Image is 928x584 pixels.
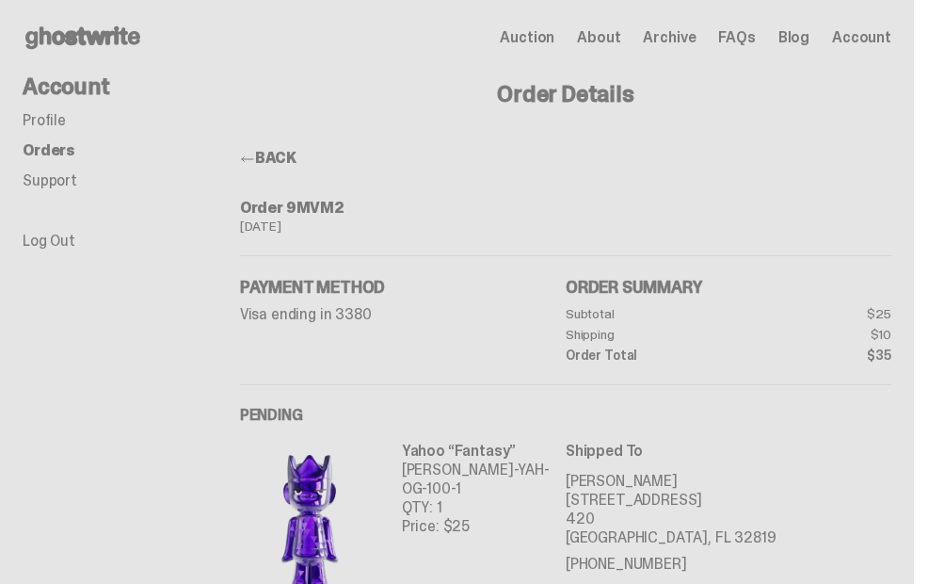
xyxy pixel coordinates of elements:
[240,201,891,216] div: Order 9MVM2
[402,517,566,536] p: Price: $25
[643,30,696,45] a: Archive
[23,170,77,190] a: Support
[566,279,891,296] h5: Order Summary
[566,528,891,547] p: [GEOGRAPHIC_DATA], FL 32819
[23,75,240,98] h4: Account
[240,83,891,105] h4: Order Details
[577,30,620,45] a: About
[500,30,554,45] a: Auction
[240,408,891,423] h6: PENDING
[728,349,891,362] dd: $35
[240,279,566,296] h5: Payment Method
[566,510,891,528] p: 420
[566,491,891,510] p: [STREET_ADDRESS]
[240,148,296,168] a: BACK
[402,442,566,461] p: Yahoo “Fantasy”
[402,498,566,517] p: QTY: 1
[566,307,728,320] dt: Subtotal
[23,110,66,130] a: Profile
[402,461,566,498] p: [PERSON_NAME]-YAH-OG-100-1
[718,30,755,45] a: FAQs
[566,555,891,574] p: [PHONE_NUMBER]
[23,231,75,251] a: Log Out
[566,472,891,491] p: [PERSON_NAME]
[566,349,728,362] dt: Order Total
[728,307,891,320] dd: $25
[23,140,75,160] a: Orders
[240,307,566,322] p: Visa ending in 3380
[728,328,891,341] dd: $10
[778,30,809,45] a: Blog
[566,442,891,461] p: Shipped To
[566,328,728,341] dt: Shipping
[240,219,891,233] div: [DATE]
[832,30,891,45] a: Account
